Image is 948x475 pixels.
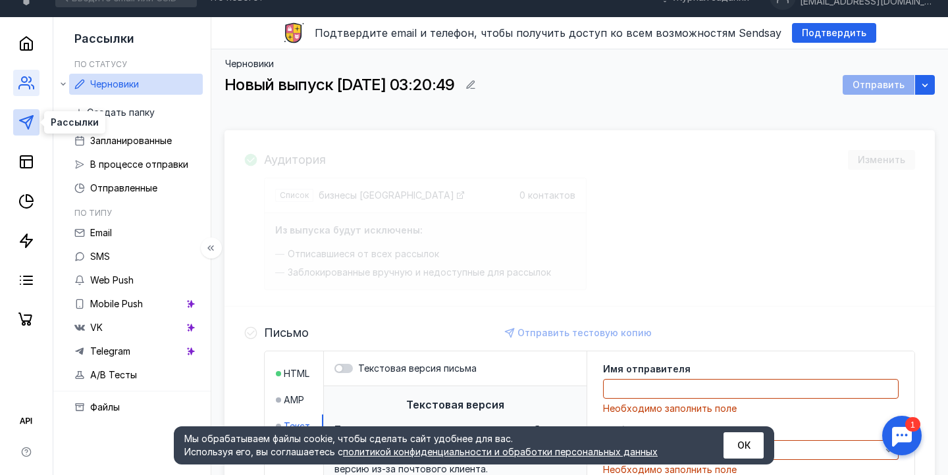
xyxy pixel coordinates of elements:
a: VK [69,317,203,338]
a: Отправленные [69,178,203,199]
a: Черновики [69,74,203,95]
span: Текстовая версия рассылки — это письмо без картинок, шрифтов и ссылок. Она показывается подписчик... [334,424,563,474]
span: Текстовая версия [406,397,504,413]
span: Отправленные [90,182,157,193]
span: Черновики [90,78,139,89]
span: Новый выпуск [DATE] 03:20:49 [224,75,454,94]
a: Web Push [69,270,203,291]
a: политикой конфиденциальности и обработки персональных данных [343,446,658,457]
a: Файлы [69,397,203,418]
span: VK [90,322,103,333]
span: A/B Тесты [90,369,137,380]
span: Имя отправителя [603,364,691,374]
button: Подтвердить [792,23,876,43]
span: Telegram [90,345,130,357]
a: Email [69,222,203,243]
span: Подтвердите email и телефон, чтобы получить доступ ко всем возможностям Sendsay [315,26,781,39]
span: Email [90,227,112,238]
div: Необходимо заполнить поле [603,402,899,415]
span: Файлы [90,401,120,413]
span: AMP [284,393,304,407]
h4: Письмо [264,326,309,339]
a: Черновики [225,58,274,69]
span: Рассылки [74,32,134,45]
span: Текст [284,420,310,433]
button: Создать папку [69,103,161,122]
span: Web Push [90,274,134,286]
span: В процессе отправки [90,159,188,170]
h5: По статусу [74,59,127,69]
button: ОК [724,432,764,459]
div: Мы обрабатываем файлы cookie, чтобы сделать сайт удобнее для вас. Используя его, вы соглашаетесь c [184,432,691,459]
span: Mobile Push [90,298,143,309]
a: Запланированные [69,130,203,151]
span: HTML [284,367,309,380]
h5: По типу [74,208,112,218]
span: Создать папку [87,107,155,118]
a: SMS [69,246,203,267]
a: Mobile Push [69,293,203,314]
span: Запланированные [90,135,172,146]
span: SMS [90,251,110,262]
a: Telegram [69,341,203,362]
span: Email отправителя [603,426,695,435]
span: Подтвердить [802,28,866,39]
a: В процессе отправки [69,154,203,175]
div: 1 [30,8,45,22]
span: Рассылки [51,118,99,127]
a: A/B Тесты [69,364,203,386]
span: Текстовая версия письма [358,362,477,374]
